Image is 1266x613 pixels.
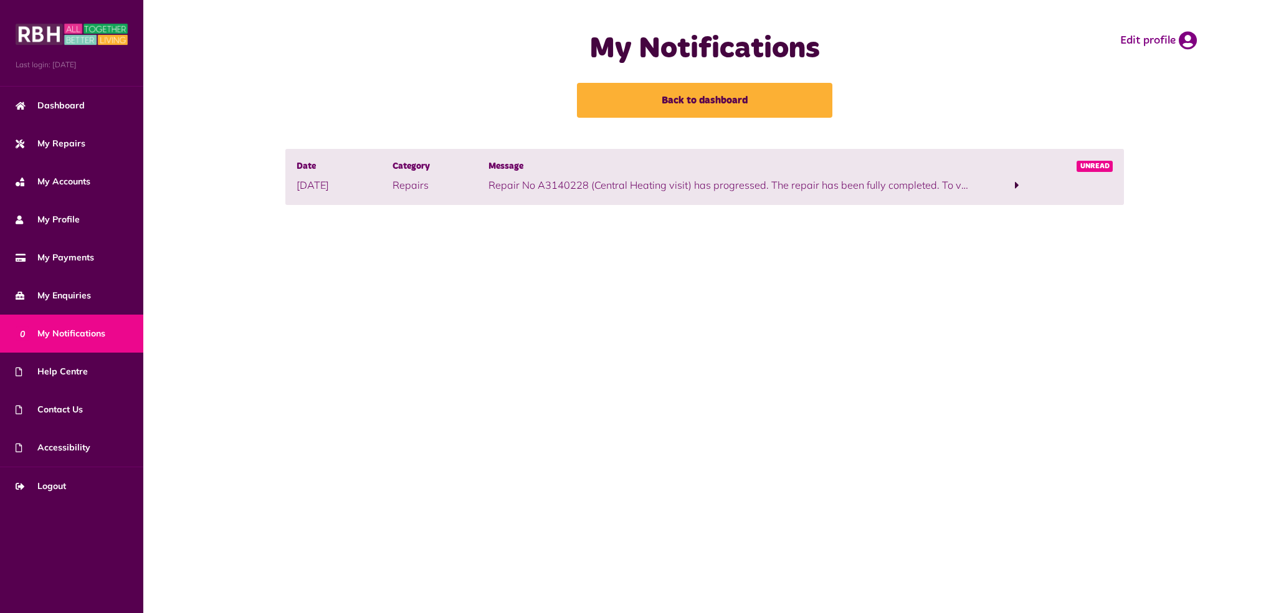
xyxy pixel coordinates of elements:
a: Back to dashboard [577,83,832,118]
span: Unread [1077,161,1113,172]
span: Accessibility [16,441,90,454]
p: Repairs [393,178,488,192]
span: Category [393,160,488,174]
span: Help Centre [16,365,88,378]
span: 0 [16,326,29,340]
span: Logout [16,480,66,493]
span: My Profile [16,213,80,226]
span: Message [488,160,969,174]
p: [DATE] [297,178,393,192]
h1: My Notifications [455,31,954,67]
p: Repair No A3140228 (Central Heating visit) has progressed. The repair has been fully completed. T... [488,178,969,192]
span: My Payments [16,251,94,264]
span: My Repairs [16,137,85,150]
span: Dashboard [16,99,85,112]
span: Date [297,160,393,174]
img: MyRBH [16,22,128,47]
span: My Accounts [16,175,90,188]
span: Last login: [DATE] [16,59,128,70]
span: Contact Us [16,403,83,416]
span: My Enquiries [16,289,91,302]
span: My Notifications [16,327,105,340]
a: Edit profile [1120,31,1197,50]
